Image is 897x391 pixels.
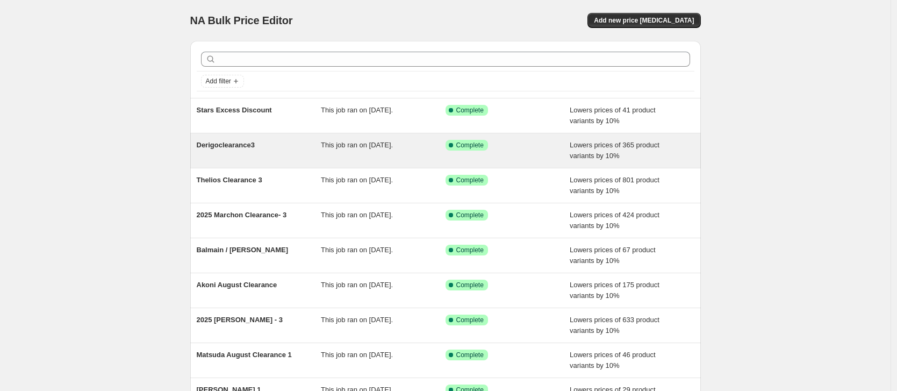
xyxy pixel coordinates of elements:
span: Lowers prices of 46 product variants by 10% [570,351,656,369]
span: This job ran on [DATE]. [321,281,393,289]
span: Complete [456,316,484,324]
span: Lowers prices of 175 product variants by 10% [570,281,659,300]
span: Akoni August Clearance [197,281,277,289]
span: This job ran on [DATE]. [321,106,393,114]
span: This job ran on [DATE]. [321,246,393,254]
button: Add filter [201,75,244,88]
span: Stars Excess Discount [197,106,272,114]
span: Lowers prices of 41 product variants by 10% [570,106,656,125]
span: This job ran on [DATE]. [321,141,393,149]
span: This job ran on [DATE]. [321,351,393,359]
span: Matsuda August Clearance 1 [197,351,292,359]
span: This job ran on [DATE]. [321,176,393,184]
span: Balmain / [PERSON_NAME] [197,246,288,254]
span: Complete [456,141,484,150]
span: Complete [456,351,484,359]
span: Lowers prices of 801 product variants by 10% [570,176,659,195]
span: Complete [456,281,484,289]
span: Lowers prices of 365 product variants by 10% [570,141,659,160]
span: This job ran on [DATE]. [321,211,393,219]
span: Lowers prices of 633 product variants by 10% [570,316,659,335]
span: Derigoclearance3 [197,141,255,149]
span: Lowers prices of 424 product variants by 10% [570,211,659,230]
span: Complete [456,106,484,115]
button: Add new price [MEDICAL_DATA] [587,13,700,28]
span: Add filter [206,77,231,86]
span: 2025 Marchon Clearance- 3 [197,211,287,219]
span: This job ran on [DATE]. [321,316,393,324]
span: NA Bulk Price Editor [190,15,293,26]
span: Add new price [MEDICAL_DATA] [594,16,694,25]
span: Lowers prices of 67 product variants by 10% [570,246,656,265]
span: Complete [456,246,484,254]
span: Thelios Clearance 3 [197,176,262,184]
span: Complete [456,211,484,219]
span: 2025 [PERSON_NAME] - 3 [197,316,283,324]
span: Complete [456,176,484,184]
